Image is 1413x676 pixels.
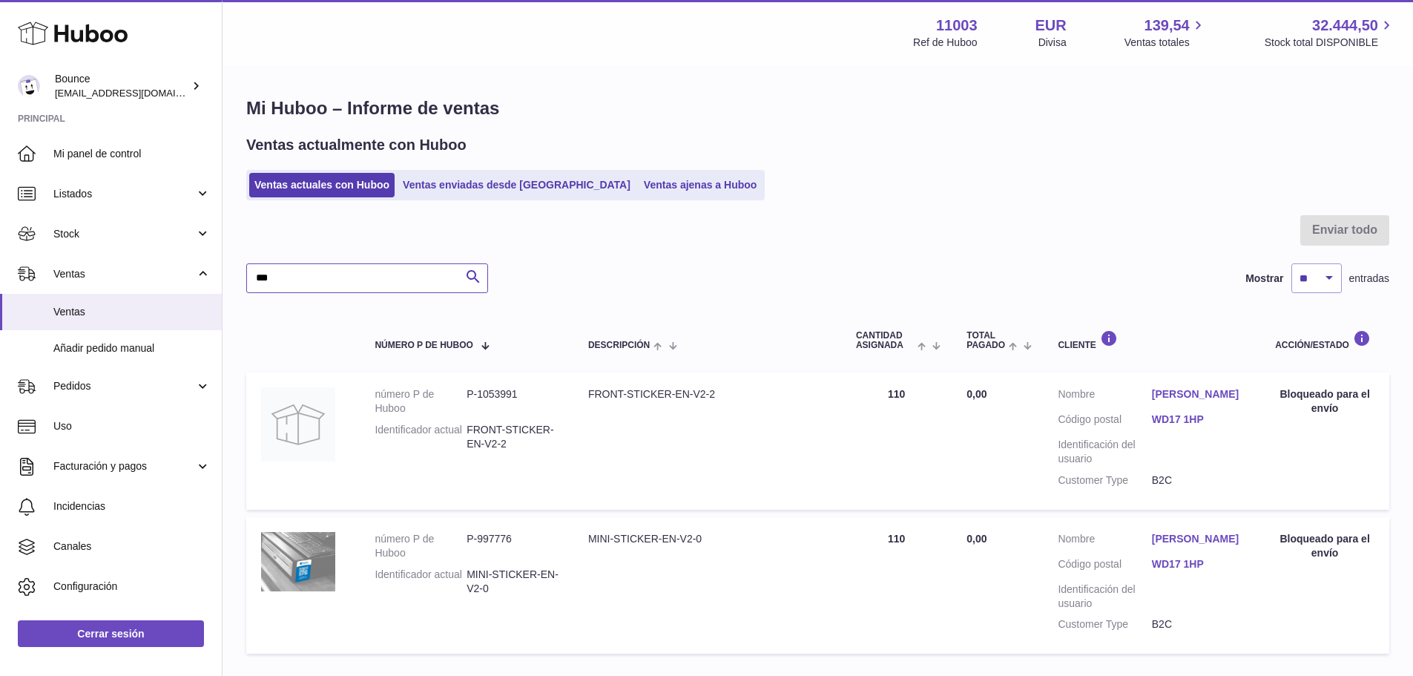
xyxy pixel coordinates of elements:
a: 139,54 Ventas totales [1124,16,1207,50]
dt: Código postal [1058,413,1151,430]
span: Ventas totales [1124,36,1207,50]
dt: Identificador actual [375,568,467,596]
a: Ventas ajenas a Huboo [639,173,763,197]
a: WD17 1HP [1152,413,1245,427]
span: Ventas [53,305,211,319]
span: Canales [53,539,211,554]
strong: EUR [1035,16,1067,36]
dt: Customer Type [1058,473,1151,488]
dt: Identificación del usuario [1058,438,1151,466]
span: Ventas [53,267,195,281]
a: [PERSON_NAME] [1152,387,1245,401]
span: Facturación y pagos [53,459,195,473]
span: Stock [53,227,195,241]
span: 32.444,50 [1312,16,1378,36]
dd: MINI-STICKER-EN-V2-0 [467,568,559,596]
span: Uso [53,419,211,433]
dd: B2C [1152,473,1245,488]
label: Mostrar [1245,272,1283,286]
span: Añadir pedido manual [53,341,211,355]
span: 0,00 [966,388,987,400]
a: Cerrar sesión [18,620,204,647]
span: Total pagado [966,331,1005,350]
dt: Código postal [1058,557,1151,575]
a: [PERSON_NAME] [1152,532,1245,546]
div: Bloqueado para el envío [1275,532,1374,560]
span: 139,54 [1144,16,1190,36]
span: Listados [53,187,195,201]
div: Bloqueado para el envío [1275,387,1374,416]
h2: Ventas actualmente con Huboo [246,135,467,155]
span: Incidencias [53,499,211,513]
dt: Customer Type [1058,617,1151,631]
div: MINI-STICKER-EN-V2-0 [588,532,826,546]
span: Configuración [53,580,211,594]
div: FRONT-STICKER-EN-V2-2 [588,387,826,401]
span: Mi panel de control [53,147,211,161]
div: Cliente [1058,330,1245,350]
img: internalAdmin-11003@internal.huboo.com [18,75,40,97]
img: no-photo.jpg [261,387,335,462]
td: 110 [841,517,952,654]
strong: 11003 [936,16,978,36]
dd: FRONT-STICKER-EN-V2-2 [467,423,559,451]
a: 32.444,50 Stock total DISPONIBLE [1265,16,1395,50]
div: Ref de Huboo [913,36,977,50]
a: Ventas enviadas desde [GEOGRAPHIC_DATA] [398,173,636,197]
span: Descripción [588,341,650,350]
div: Acción/Estado [1275,330,1374,350]
dt: Nombre [1058,387,1151,405]
dt: Identificador actual [375,423,467,451]
td: 110 [841,373,952,509]
div: Divisa [1038,36,1067,50]
dt: Identificación del usuario [1058,583,1151,611]
dd: P-997776 [467,532,559,560]
dt: número P de Huboo [375,387,467,416]
dt: Nombre [1058,532,1151,550]
span: 0,00 [966,533,987,545]
div: Bounce [55,72,188,100]
span: Cantidad ASIGNADA [856,331,914,350]
span: Stock total DISPONIBLE [1265,36,1395,50]
dd: P-1053991 [467,387,559,416]
span: entradas [1349,272,1389,286]
span: [EMAIL_ADDRESS][DOMAIN_NAME] [55,87,218,99]
span: número P de Huboo [375,341,472,350]
a: Ventas actuales con Huboo [249,173,395,197]
dt: número P de Huboo [375,532,467,560]
h1: Mi Huboo – Informe de ventas [246,96,1389,120]
dd: B2C [1152,617,1245,631]
img: 110031721316489.png [261,532,335,592]
a: WD17 1HP [1152,557,1245,571]
span: Pedidos [53,379,195,393]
